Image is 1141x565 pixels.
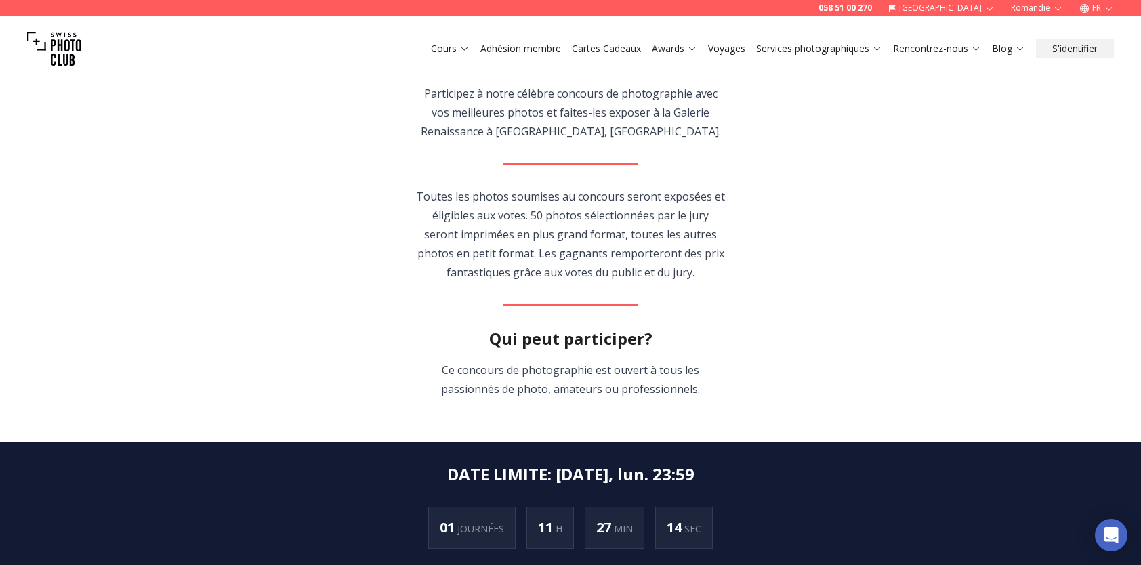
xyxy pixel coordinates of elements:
[457,522,504,535] span: JOURNÉES
[684,522,701,535] span: SEC
[416,84,726,141] p: Participez à notre célèbre concours de photographie avec vos meilleures photos et faites-les expo...
[538,518,556,537] span: 11
[566,39,646,58] button: Cartes Cadeaux
[614,522,633,535] span: MIN
[987,39,1031,58] button: Blog
[751,39,888,58] button: Services photographiques
[667,518,684,537] span: 14
[893,42,981,56] a: Rencontrez-nous
[27,22,81,76] img: Swiss photo club
[447,463,694,485] h2: DATE ​​LIMITE : [DATE], lun. 23:59
[646,39,703,58] button: Awards
[596,518,614,537] span: 27
[818,3,872,14] a: 058 51 00 270
[1036,39,1114,58] button: S'identifier
[440,518,457,537] span: 01
[426,39,475,58] button: Cours
[756,42,882,56] a: Services photographiques
[992,42,1025,56] a: Blog
[416,360,726,398] p: Ce concours de photographie est ouvert à tous les passionnés de photo, amateurs ou professionnels.
[652,42,697,56] a: Awards
[556,522,562,535] span: H
[888,39,987,58] button: Rencontrez-nous
[572,42,641,56] a: Cartes Cadeaux
[416,187,726,282] p: Toutes les photos soumises au concours seront exposées et éligibles aux votes. 50 photos sélectio...
[703,39,751,58] button: Voyages
[475,39,566,58] button: Adhésion membre
[1095,519,1127,551] div: Open Intercom Messenger
[431,42,470,56] a: Cours
[480,42,561,56] a: Adhésion membre
[708,42,745,56] a: Voyages
[489,328,652,350] h2: Qui peut participer?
